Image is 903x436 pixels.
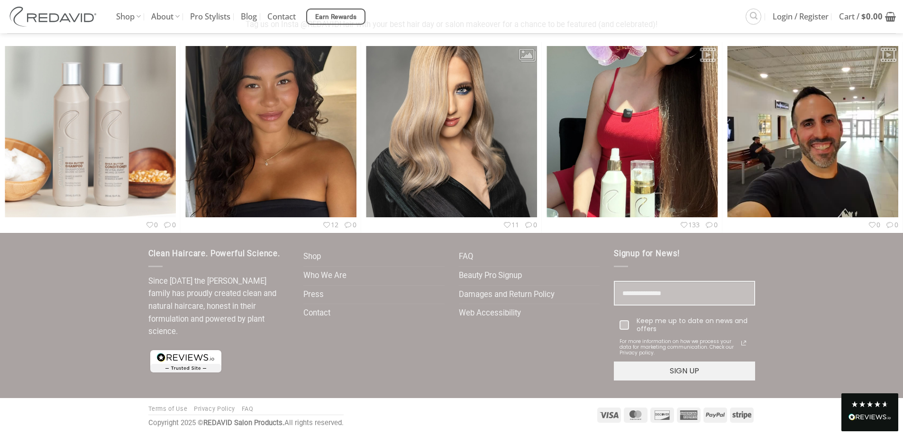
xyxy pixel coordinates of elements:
[542,41,722,233] : 1330
[361,41,542,233] : 110
[459,286,555,304] a: Damages and Return Policy
[867,220,881,229] span: 0
[5,25,176,239] img: thumbnail_3723109070807314965.jpg
[746,9,761,24] a: Search
[343,220,356,229] span: 0
[366,25,537,239] img: thumbnail_3720240900724616772.jpg
[679,220,700,229] span: 133
[722,41,903,233] a: 00
[839,5,883,28] span: Cart /
[148,405,188,412] a: Terms of Use
[704,220,718,229] span: 0
[861,11,883,22] bdi: 0.00
[148,417,344,429] div: Copyright 2025 © All rights reserved.
[322,220,339,229] span: 12
[596,406,755,423] div: Payment icons
[303,248,321,266] a: Shop
[620,339,738,356] span: For more information on how we process your data for marketing communication. Check our Privacy p...
[181,41,361,233] : 120
[459,267,522,285] a: Beauty Pro Signup
[303,304,330,323] a: Contact
[614,249,680,258] span: Signup for News!
[614,281,755,306] input: Email field
[773,5,829,28] span: Login / Register
[148,275,290,338] p: Since [DATE] the [PERSON_NAME] family has proudly created clean and natural haircare, honest in t...
[148,249,280,258] span: Clean Haircare. Powerful Science.
[502,220,520,229] span: 11
[242,405,254,412] a: FAQ
[303,286,324,304] a: Press
[145,220,158,229] span: 0
[885,220,898,229] span: 0
[194,405,235,412] a: Privacy Policy
[524,220,537,229] span: 0
[7,7,102,27] img: REDAVID Salon Products | United States
[163,220,176,229] span: 0
[848,412,891,424] div: Read All Reviews
[861,11,866,22] span: $
[148,348,223,374] img: reviews-trust-logo-1.png
[303,267,347,285] a: Who We Are
[738,337,749,349] a: Read our Privacy Policy
[637,317,749,333] div: Keep me up to date on news and offers
[614,362,755,380] button: SIGN UP
[315,12,357,22] span: Earn Rewards
[306,9,365,25] a: Earn Rewards
[848,414,891,420] img: REVIEWS.io
[738,337,749,349] svg: link icon
[459,304,521,323] a: Web Accessibility
[459,248,473,266] a: FAQ
[185,18,356,246] img: thumbnail_3722388528244556654.jpg
[203,418,284,427] strong: REDAVID Salon Products.
[841,393,898,431] div: Read All Reviews
[851,400,889,408] div: 4.8 Stars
